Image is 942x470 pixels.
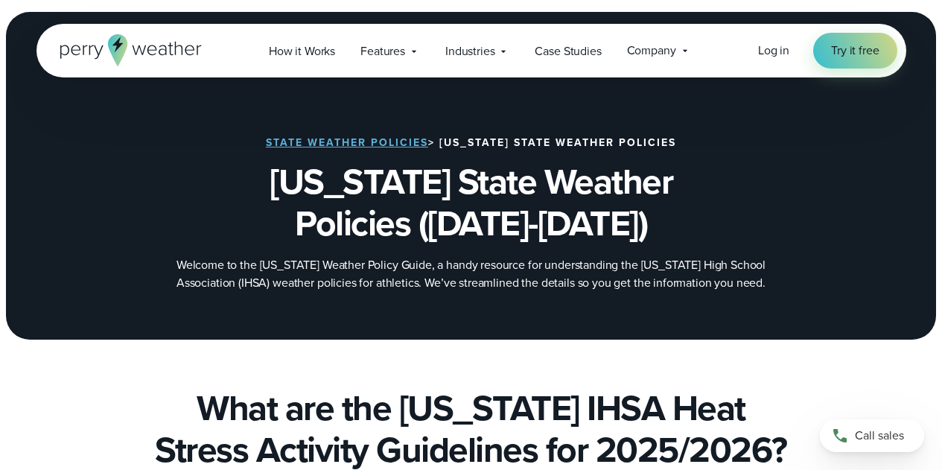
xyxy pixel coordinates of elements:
a: Case Studies [522,36,614,66]
a: Log in [758,42,789,60]
span: Call sales [855,427,904,445]
a: How it Works [256,36,348,66]
p: Welcome to the [US_STATE] Weather Policy Guide, a handy resource for understanding the [US_STATE]... [174,256,769,292]
span: Features [360,42,405,60]
span: Try it free [831,42,879,60]
span: Industries [445,42,494,60]
h3: > [US_STATE] State Weather Policies [266,137,676,149]
span: Log in [758,42,789,59]
span: Company [627,42,676,60]
a: Try it free [813,33,897,69]
h1: [US_STATE] State Weather Policies ([DATE]-[DATE]) [111,161,832,244]
span: Case Studies [535,42,601,60]
a: Call sales [820,419,924,452]
span: How it Works [269,42,335,60]
a: State Weather Policies [266,135,428,150]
